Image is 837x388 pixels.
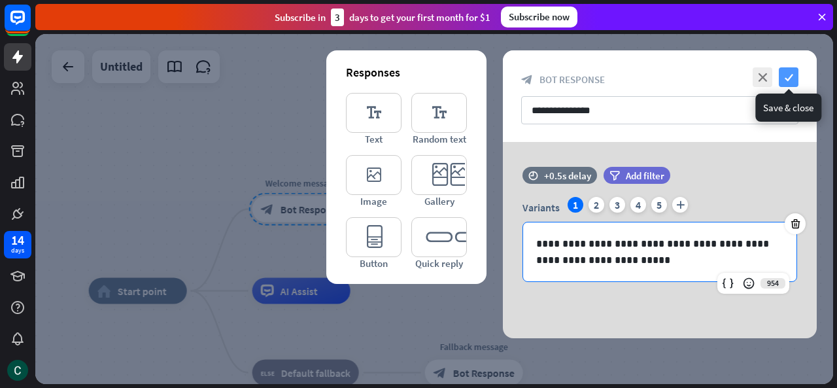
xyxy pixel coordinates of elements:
[539,73,605,86] span: Bot Response
[651,197,667,213] div: 5
[521,74,533,86] i: block_bot_response
[501,7,577,27] div: Subscribe now
[672,197,688,213] i: plus
[11,246,24,255] div: days
[609,171,620,181] i: filter
[568,197,583,213] div: 1
[11,234,24,246] div: 14
[275,9,490,26] div: Subscribe in days to get your first month for $1
[528,171,538,180] i: time
[626,169,664,182] span: Add filter
[10,5,50,44] button: Open LiveChat chat widget
[589,197,604,213] div: 2
[753,67,772,87] i: close
[331,9,344,26] div: 3
[4,231,31,258] a: 14 days
[609,197,625,213] div: 3
[544,169,591,182] div: +0.5s delay
[630,197,646,213] div: 4
[522,201,560,214] span: Variants
[779,67,798,87] i: check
